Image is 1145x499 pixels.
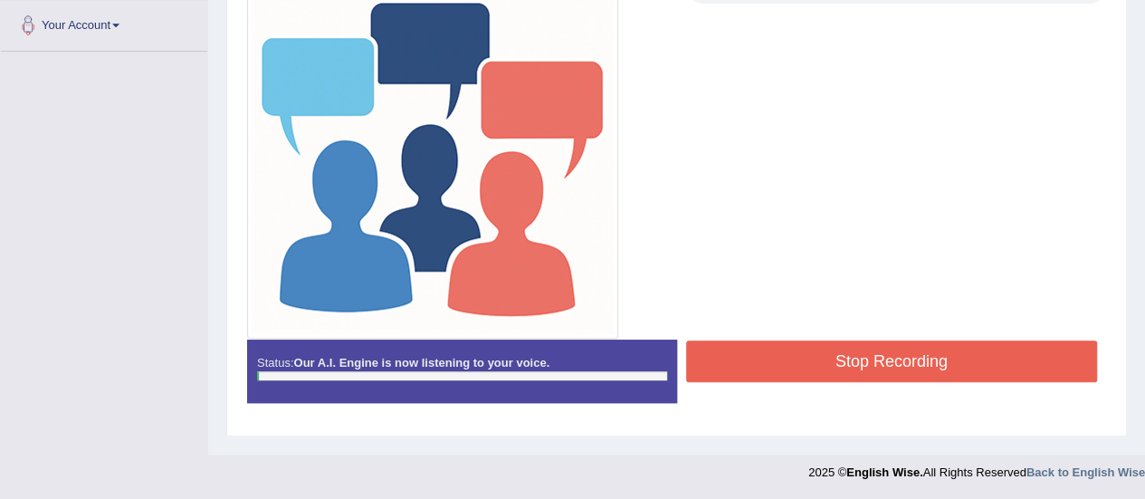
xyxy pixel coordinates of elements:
[846,465,922,479] strong: English Wise.
[247,340,677,403] div: Status:
[1026,465,1145,479] a: Back to English Wise
[808,455,1145,481] div: 2025 © All Rights Reserved
[686,341,1098,382] button: Stop Recording
[293,356,549,369] strong: Our A.I. Engine is now listening to your voice.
